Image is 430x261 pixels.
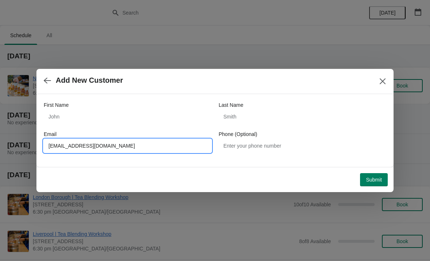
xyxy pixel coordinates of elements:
[56,76,123,85] h2: Add New Customer
[44,101,69,109] label: First Name
[44,130,56,138] label: Email
[44,110,211,123] input: John
[219,139,386,152] input: Enter your phone number
[360,173,388,186] button: Submit
[219,110,386,123] input: Smith
[366,177,382,183] span: Submit
[376,75,389,88] button: Close
[219,130,257,138] label: Phone (Optional)
[44,139,211,152] input: Enter your email
[219,101,243,109] label: Last Name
